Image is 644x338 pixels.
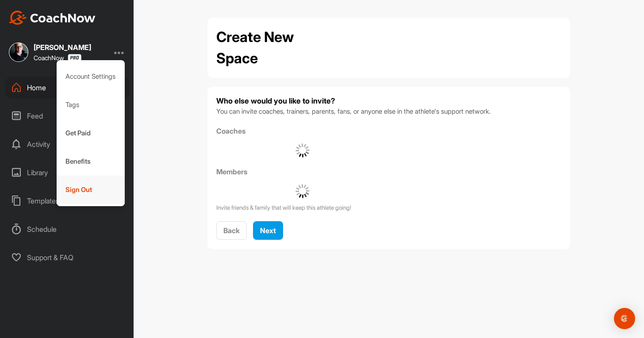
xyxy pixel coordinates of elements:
img: square_d7b6dd5b2d8b6df5777e39d7bdd614c0.jpg [9,42,28,62]
button: Next [253,221,283,240]
div: Account Settings [57,62,125,91]
label: Coaches [216,126,389,136]
img: CoachNow [9,11,96,25]
img: G6gVgL6ErOh57ABN0eRmCEwV0I4iEi4d8EwaPGI0tHgoAbU4EAHFLEQAh+QQFCgALACwIAA4AGAASAAAEbHDJSesaOCdk+8xg... [295,184,310,198]
img: G6gVgL6ErOh57ABN0eRmCEwV0I4iEi4d8EwaPGI0tHgoAbU4EAHFLEQAh+QQFCgALACwIAA4AGAASAAAEbHDJSesaOCdk+8xg... [295,143,310,157]
div: Get Paid [57,119,125,147]
p: You can invite coaches, trainers, parents, fans, or anyone else in the athlete's support network. [216,107,561,117]
div: Templates [5,190,130,212]
div: Support & FAQ [5,246,130,269]
div: Sign Out [57,176,125,204]
button: Back [216,221,247,240]
div: Open Intercom Messenger [614,308,635,329]
div: Feed [5,105,130,127]
div: Benefits [57,147,125,176]
span: Next [260,226,276,235]
div: Schedule [5,218,130,240]
p: Invite friends & family that will keep this athlete going! [216,204,389,212]
div: [PERSON_NAME] [34,44,91,51]
div: Home [5,77,130,99]
div: Library [5,161,130,184]
div: Tags [57,91,125,119]
h2: Create New Space [216,27,336,69]
label: Members [216,166,389,177]
div: CoachNow [34,54,81,61]
span: Back [223,226,240,235]
img: CoachNow Pro [68,54,81,61]
div: Activity [5,133,130,155]
h4: Who else would you like to invite? [216,96,561,107]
